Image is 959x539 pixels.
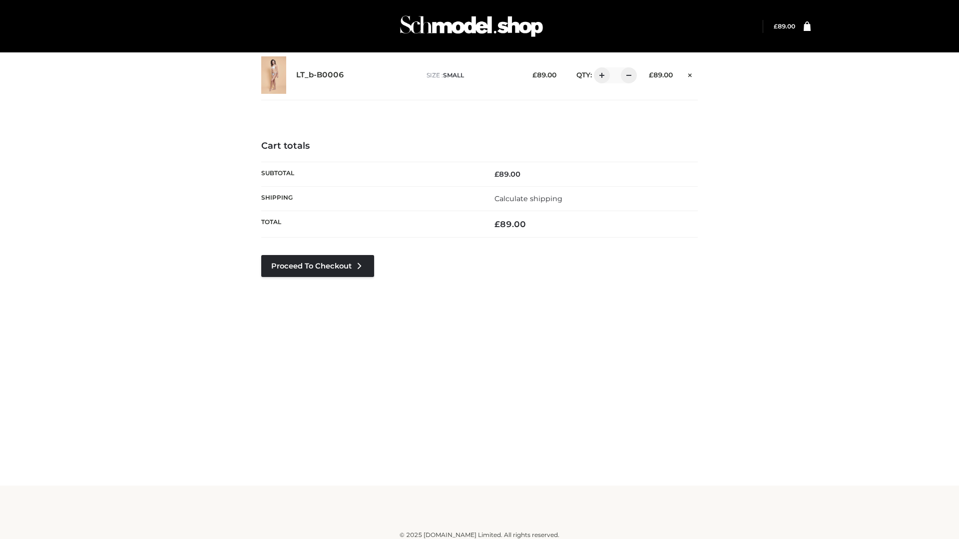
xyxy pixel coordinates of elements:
bdi: 89.00 [494,219,526,229]
a: Calculate shipping [494,194,562,203]
span: £ [774,22,778,30]
span: £ [649,71,653,79]
span: £ [494,170,499,179]
bdi: 89.00 [532,71,556,79]
th: Total [261,211,479,238]
img: Schmodel Admin 964 [397,6,546,46]
bdi: 89.00 [774,22,795,30]
span: £ [494,219,500,229]
p: size : [427,71,517,80]
a: Proceed to Checkout [261,255,374,277]
a: LT_b-B0006 [296,70,344,80]
span: £ [532,71,537,79]
a: £89.00 [774,22,795,30]
bdi: 89.00 [494,170,520,179]
h4: Cart totals [261,141,698,152]
img: LT_b-B0006 - SMALL [261,56,286,94]
span: SMALL [443,71,464,79]
div: QTY: [566,67,633,83]
a: Remove this item [683,67,698,80]
th: Shipping [261,186,479,211]
th: Subtotal [261,162,479,186]
bdi: 89.00 [649,71,673,79]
